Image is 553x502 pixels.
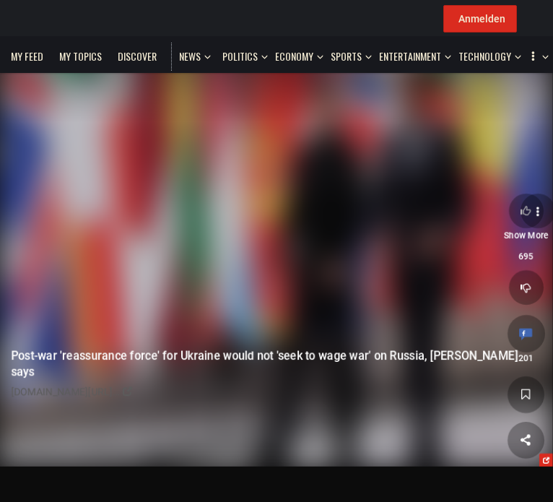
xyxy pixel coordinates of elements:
a: Technology [451,43,518,71]
button: Politics [215,36,268,71]
span: My Feed [11,50,43,63]
button: Economy [268,36,323,71]
a: Economy [268,43,321,71]
a: News [172,43,208,71]
button: Upvote [499,189,553,248]
span: Discover [118,50,157,63]
span: Anmelden [458,13,505,25]
span: Entertainment [379,50,441,63]
span: News [179,50,201,63]
a: Sports [323,43,369,71]
span: Show More [504,228,548,244]
button: Downvote [504,265,549,308]
button: Sports [323,36,372,71]
span: Economy [275,50,313,63]
span: 201 [518,350,534,367]
span: My topics [59,50,102,63]
button: Anmelden [443,5,517,33]
a: Politics [215,43,265,71]
span: Bookmark [502,371,550,417]
button: News [172,36,215,71]
span: Sports [331,50,362,63]
a: Comment [502,308,550,371]
a: Entertainment [372,43,448,71]
button: Entertainment [372,36,451,71]
span: Share [502,417,550,462]
span: Politics [222,50,258,63]
button: Technology [451,36,521,71]
span: 695 [512,248,540,265]
span: Technology [458,50,511,63]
